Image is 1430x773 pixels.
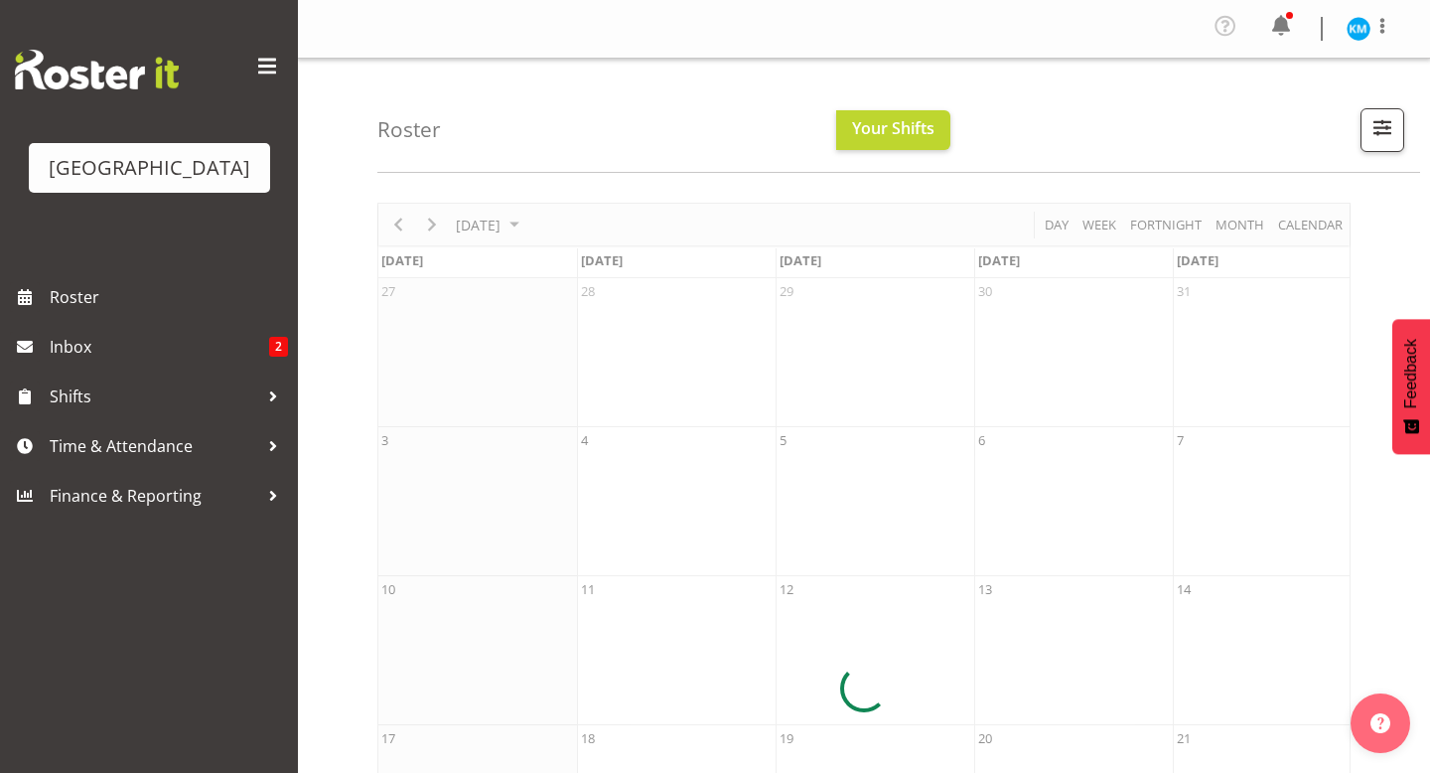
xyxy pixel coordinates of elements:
h4: Roster [377,118,441,141]
img: kate-meulenbroek11895.jpg [1347,17,1370,41]
span: Time & Attendance [50,431,258,461]
span: Inbox [50,332,269,362]
button: Feedback - Show survey [1392,319,1430,454]
img: Rosterit website logo [15,50,179,89]
button: Your Shifts [836,110,950,150]
span: Finance & Reporting [50,481,258,511]
span: Your Shifts [852,117,934,139]
button: Filter Shifts [1360,108,1404,152]
span: Feedback [1402,339,1420,408]
img: help-xxl-2.png [1370,713,1390,733]
span: 2 [269,337,288,357]
span: Roster [50,282,288,312]
span: Shifts [50,382,258,411]
div: [GEOGRAPHIC_DATA] [49,153,250,183]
